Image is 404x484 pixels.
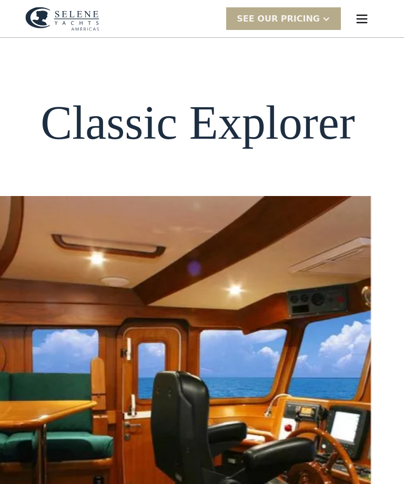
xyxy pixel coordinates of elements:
div: SEE Our Pricing [226,7,341,30]
div: SEE Our Pricing [237,13,320,25]
img: logo [25,7,99,31]
a: home [25,7,99,31]
div: menu [345,2,379,36]
h1: Classic Explorer [41,97,355,149]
